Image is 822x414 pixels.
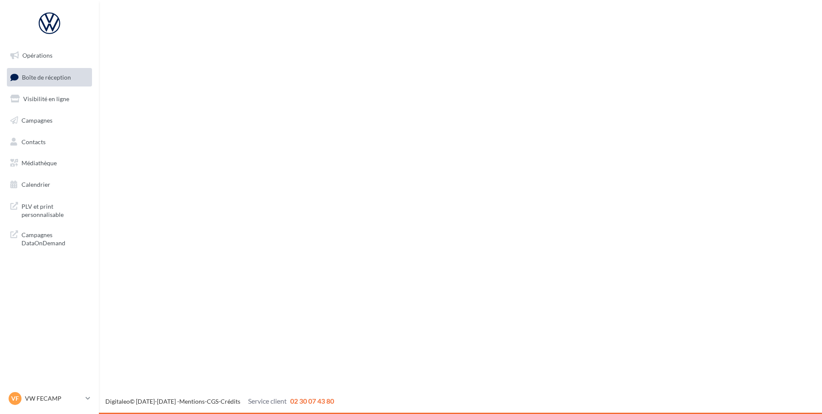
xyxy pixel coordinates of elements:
a: Opérations [5,46,94,65]
span: PLV et print personnalisable [21,201,89,219]
a: Mentions [179,398,205,405]
a: Contacts [5,133,94,151]
span: Calendrier [21,181,50,188]
a: PLV et print personnalisable [5,197,94,222]
p: VW FECAMP [25,394,82,403]
a: VF VW FECAMP [7,390,92,407]
a: Boîte de réception [5,68,94,87]
a: Digitaleo [105,398,130,405]
a: Campagnes DataOnDemand [5,226,94,251]
span: Opérations [22,52,52,59]
span: VF [11,394,19,403]
span: Contacts [21,138,46,145]
a: Campagnes [5,111,94,130]
a: Médiathèque [5,154,94,172]
a: CGS [207,398,218,405]
a: Crédits [221,398,240,405]
span: 02 30 07 43 80 [290,397,334,405]
span: Campagnes DataOnDemand [21,229,89,247]
span: Visibilité en ligne [23,95,69,102]
span: Campagnes [21,117,52,124]
span: © [DATE]-[DATE] - - - [105,398,334,405]
span: Service client [248,397,287,405]
a: Calendrier [5,176,94,194]
a: Visibilité en ligne [5,90,94,108]
span: Médiathèque [21,159,57,167]
span: Boîte de réception [22,73,71,80]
